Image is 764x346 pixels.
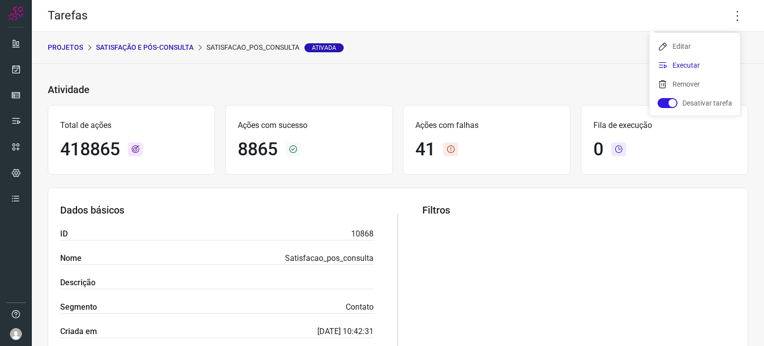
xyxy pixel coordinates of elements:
h1: 418865 [60,139,120,160]
li: Remover [650,76,740,92]
p: [DATE] 10:42:31 [317,326,374,338]
p: Contato [346,301,374,313]
h3: Filtros [422,204,736,216]
label: ID [60,228,68,240]
p: Satisfação e Pós-Consulta [96,42,193,53]
p: Fila de execução [593,119,736,131]
label: Nome [60,252,82,264]
li: Desativar tarefa [650,95,740,111]
label: Descrição [60,277,95,289]
h3: Atividade [48,84,90,96]
li: Executar [650,57,740,73]
h1: 0 [593,139,603,160]
p: Ações com falhas [415,119,558,131]
img: Logo [8,6,23,21]
p: 10868 [351,228,374,240]
h1: 41 [415,139,435,160]
label: Criada em [60,326,97,338]
span: Ativada [304,43,344,52]
h1: 8865 [238,139,278,160]
label: Segmento [60,301,97,313]
p: PROJETOS [48,42,83,53]
li: Editar [650,38,740,54]
h3: Dados básicos [60,204,374,216]
p: Ações com sucesso [238,119,380,131]
p: Satisfacao_pos_consulta [206,42,344,53]
p: Total de ações [60,119,202,131]
p: Satisfacao_pos_consulta [285,252,374,264]
img: avatar-user-boy.jpg [10,328,22,340]
h2: Tarefas [48,8,88,23]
